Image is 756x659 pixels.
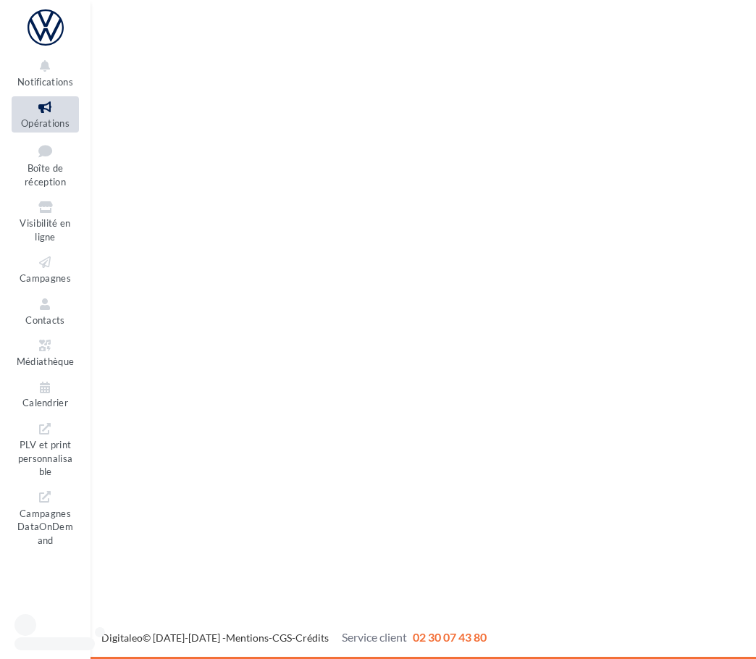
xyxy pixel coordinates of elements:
span: Médiathèque [17,356,75,367]
span: Visibilité en ligne [20,217,70,243]
a: Boîte de réception [12,138,79,191]
a: PLV et print personnalisable [12,418,79,481]
a: Campagnes DataOnDemand [12,486,79,549]
a: Visibilité en ligne [12,196,79,245]
button: Notifications [12,55,79,91]
a: Crédits [295,631,329,644]
a: Mentions [226,631,269,644]
a: Calendrier [12,377,79,412]
span: © [DATE]-[DATE] - - - [101,631,487,644]
span: PLV et print personnalisable [18,436,73,477]
span: Service client [342,630,407,644]
a: Opérations [12,96,79,132]
a: Médiathèque [12,335,79,370]
a: Campagnes [12,251,79,287]
span: 02 30 07 43 80 [413,630,487,644]
span: Contacts [25,314,65,326]
span: Notifications [17,76,73,88]
a: Digitaleo [101,631,143,644]
span: Boîte de réception [25,162,66,188]
a: Contacts [12,293,79,329]
span: Campagnes DataOnDemand [17,505,73,546]
span: Campagnes [20,272,71,284]
span: Calendrier [22,398,68,409]
a: CGS [272,631,292,644]
span: Opérations [21,117,70,129]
